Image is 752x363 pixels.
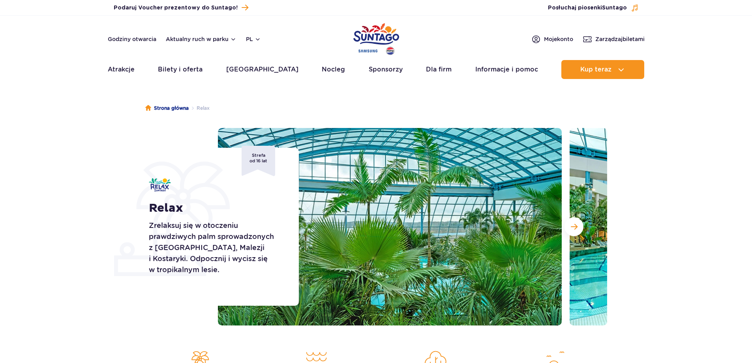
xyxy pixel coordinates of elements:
button: Następny slajd [564,217,583,236]
li: Relax [189,104,210,112]
h1: Relax [149,201,281,215]
span: Podaruj Voucher prezentowy do Suntago! [114,4,238,12]
a: Atrakcje [108,60,135,79]
img: Relax [149,178,171,192]
a: [GEOGRAPHIC_DATA] [226,60,298,79]
button: Aktualny ruch w parku [166,36,236,42]
span: Posłuchaj piosenki [548,4,627,12]
button: Kup teraz [561,60,644,79]
a: Strona główna [145,104,189,112]
span: Suntago [602,5,627,11]
button: Posłuchaj piosenkiSuntago [548,4,639,12]
button: pl [246,35,261,43]
a: Bilety i oferta [158,60,203,79]
a: Godziny otwarcia [108,35,156,43]
a: Podaruj Voucher prezentowy do Suntago! [114,2,248,13]
a: Informacje i pomoc [475,60,538,79]
a: Park of Poland [353,20,399,56]
a: Dla firm [426,60,452,79]
a: Mojekonto [531,34,573,44]
p: Zrelaksuj się w otoczeniu prawdziwych palm sprowadzonych z [GEOGRAPHIC_DATA], Malezji i Kostaryki... [149,220,281,275]
span: Strefa od 16 lat [242,146,275,176]
a: Sponsorzy [369,60,403,79]
a: Zarządzajbiletami [583,34,645,44]
span: Kup teraz [580,66,611,73]
span: Moje konto [544,35,573,43]
span: Zarządzaj biletami [595,35,645,43]
a: Nocleg [322,60,345,79]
